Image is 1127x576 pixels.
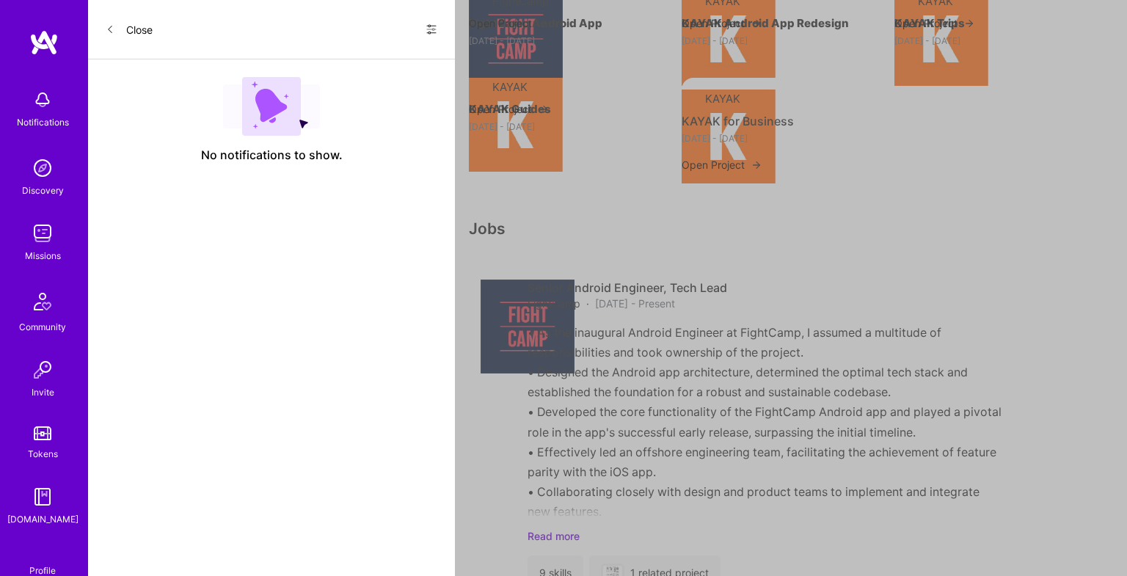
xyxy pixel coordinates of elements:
[106,18,153,41] button: Close
[25,248,61,263] div: Missions
[28,446,58,462] div: Tokens
[28,85,57,114] img: bell
[28,482,57,511] img: guide book
[32,384,54,400] div: Invite
[29,29,59,56] img: logo
[223,77,320,136] img: empty
[28,153,57,183] img: discovery
[22,183,64,198] div: Discovery
[19,319,66,335] div: Community
[34,426,51,440] img: tokens
[28,219,57,248] img: teamwork
[25,284,60,319] img: Community
[201,147,343,163] span: No notifications to show.
[17,114,69,130] div: Notifications
[28,355,57,384] img: Invite
[7,511,79,527] div: [DOMAIN_NAME]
